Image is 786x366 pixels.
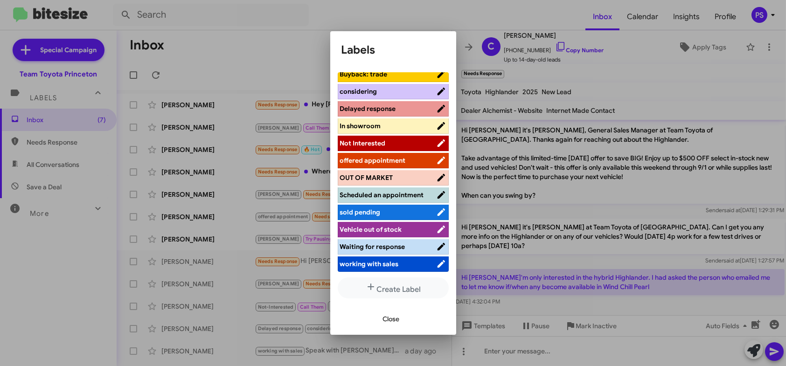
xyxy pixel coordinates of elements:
[340,191,424,199] span: Scheduled an appointment
[340,87,377,96] span: considering
[383,311,400,327] span: Close
[340,225,402,234] span: Vehicle out of stock
[340,104,396,113] span: Delayed response
[341,42,445,57] h1: Labels
[340,122,381,130] span: In showroom
[340,156,406,165] span: offered appointment
[340,139,386,147] span: Not Interested
[340,70,388,78] span: Buyback: trade
[340,242,405,251] span: Waiting for response
[340,208,381,216] span: sold pending
[338,277,449,298] button: Create Label
[340,173,393,182] span: OUT OF MARKET
[340,260,399,268] span: working with sales
[376,311,407,327] button: Close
